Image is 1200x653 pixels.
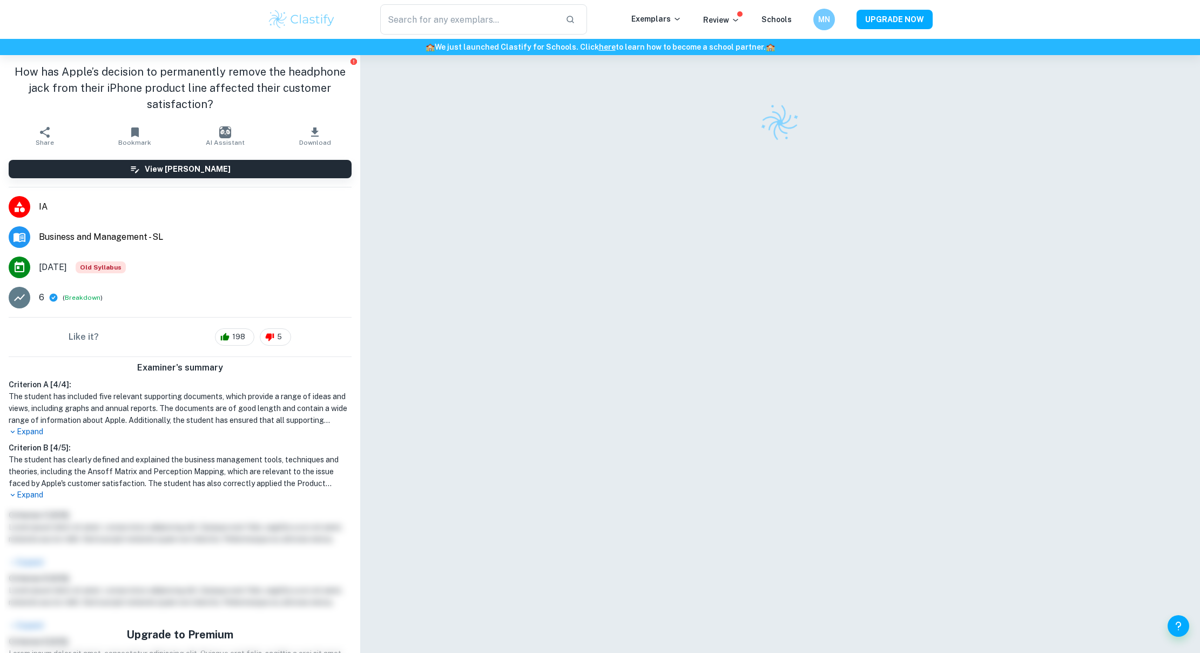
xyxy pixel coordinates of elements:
p: Expand [9,426,352,437]
span: Bookmark [118,139,151,146]
img: AI Assistant [219,126,231,138]
span: 5 [271,332,288,342]
p: Exemplars [631,13,682,25]
p: 6 [39,291,44,304]
div: 5 [260,328,291,346]
span: Business and Management - SL [39,231,352,244]
h1: The student has included five relevant supporting documents, which provide a range of ideas and v... [9,391,352,426]
span: AI Assistant [206,139,245,146]
button: MN [813,9,835,30]
span: 🏫 [426,43,435,51]
a: here [599,43,616,51]
h6: Examiner's summary [4,361,356,374]
button: Report issue [350,57,358,65]
button: UPGRADE NOW [857,10,933,29]
div: Starting from the May 2024 session, the Business IA requirements have changed. It's OK to refer t... [76,261,126,273]
input: Search for any exemplars... [380,4,557,35]
span: 🏫 [766,43,775,51]
span: Share [36,139,54,146]
img: Clastify logo [755,98,805,148]
h6: Like it? [69,331,99,344]
h6: Criterion A [ 4 / 4 ]: [9,379,352,391]
span: Old Syllabus [76,261,126,273]
h5: Upgrade to Premium [105,627,255,643]
button: Help and Feedback [1168,615,1189,637]
a: Schools [761,15,792,24]
p: Expand [9,489,352,501]
h1: How has Apple’s decision to permanently remove the headphone jack from their iPhone product line ... [9,64,352,112]
button: Bookmark [90,121,180,151]
button: View [PERSON_NAME] [9,160,352,178]
span: [DATE] [39,261,67,274]
button: Breakdown [65,293,100,302]
span: 198 [226,332,251,342]
span: ( ) [63,293,103,303]
button: Download [270,121,360,151]
h1: The student has clearly defined and explained the business management tools, techniques and theor... [9,454,352,489]
h6: MN [818,14,831,25]
h6: View [PERSON_NAME] [145,163,231,175]
h6: We just launched Clastify for Schools. Click to learn how to become a school partner. [2,41,1198,53]
div: 198 [215,328,254,346]
p: Review [703,14,740,26]
span: IA [39,200,352,213]
img: Clastify logo [267,9,336,30]
span: Download [299,139,331,146]
h6: Criterion B [ 4 / 5 ]: [9,442,352,454]
button: AI Assistant [180,121,270,151]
